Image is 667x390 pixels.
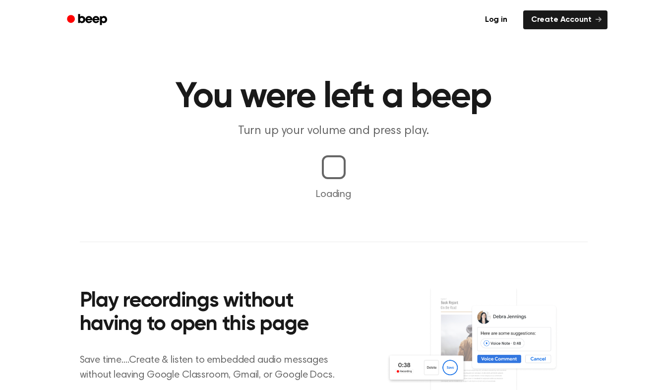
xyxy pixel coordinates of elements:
p: Turn up your volume and press play. [143,123,524,139]
a: Log in [475,8,517,31]
h2: Play recordings without having to open this page [80,290,347,337]
p: Loading [12,187,655,202]
a: Beep [60,10,116,30]
p: Save time....Create & listen to embedded audio messages without leaving Google Classroom, Gmail, ... [80,353,347,383]
a: Create Account [523,10,607,29]
h1: You were left a beep [80,79,588,115]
